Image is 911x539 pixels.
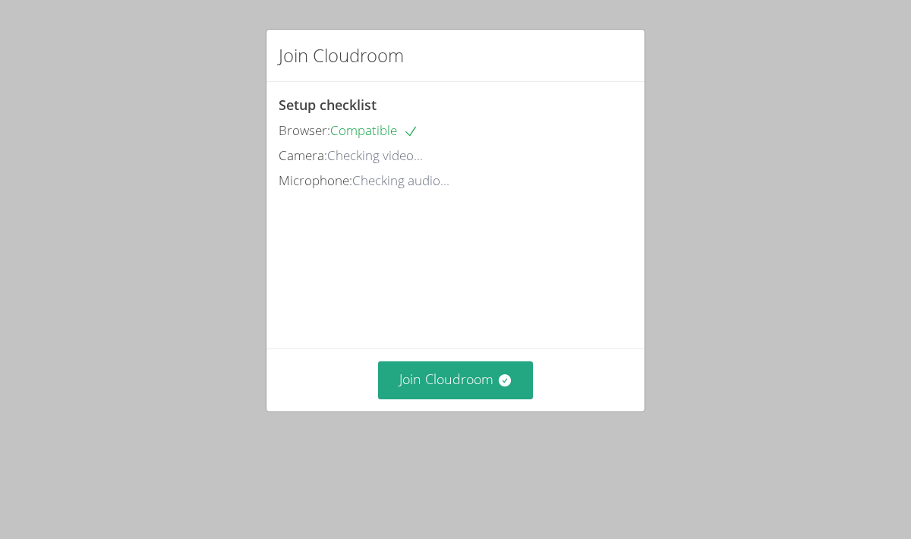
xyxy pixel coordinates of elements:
span: Browser: [279,121,330,139]
span: Checking video... [327,147,423,164]
span: Checking audio... [352,172,449,189]
button: Join Cloudroom [378,361,534,399]
h2: Join Cloudroom [279,42,404,69]
span: Setup checklist [279,96,377,114]
span: Microphone: [279,172,352,189]
span: Camera: [279,147,327,164]
span: Compatible [330,121,418,139]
